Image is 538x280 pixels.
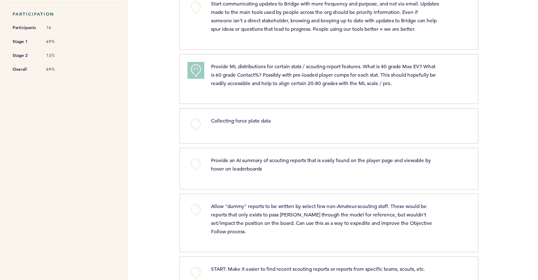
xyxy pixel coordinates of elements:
[13,37,38,46] span: Stage 1
[211,157,432,172] span: Provide an AI summary of scouting reports that is easily found on the player page and viewable by...
[46,25,71,31] span: 16
[211,117,271,124] span: Collecting force plate data
[46,67,71,72] span: 69%
[13,51,38,60] span: Stage 2
[187,62,204,79] button: +1
[211,63,437,86] span: Provide ML distributions for certain stats / scouting report features. What is 40 grade Max EV? W...
[13,24,38,32] span: Participants
[193,65,199,73] span: +1
[46,53,71,59] span: 13%
[13,65,38,74] span: Overall
[46,39,71,45] span: 69%
[13,11,116,17] h5: Participation
[211,203,433,235] span: Allow "dummy" reports to be written by select few non-Amateur-scouting staff. These would be repo...
[211,265,425,272] span: START: Make it easier to find recent scouting reports or reports from specific teams, scouts, etc.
